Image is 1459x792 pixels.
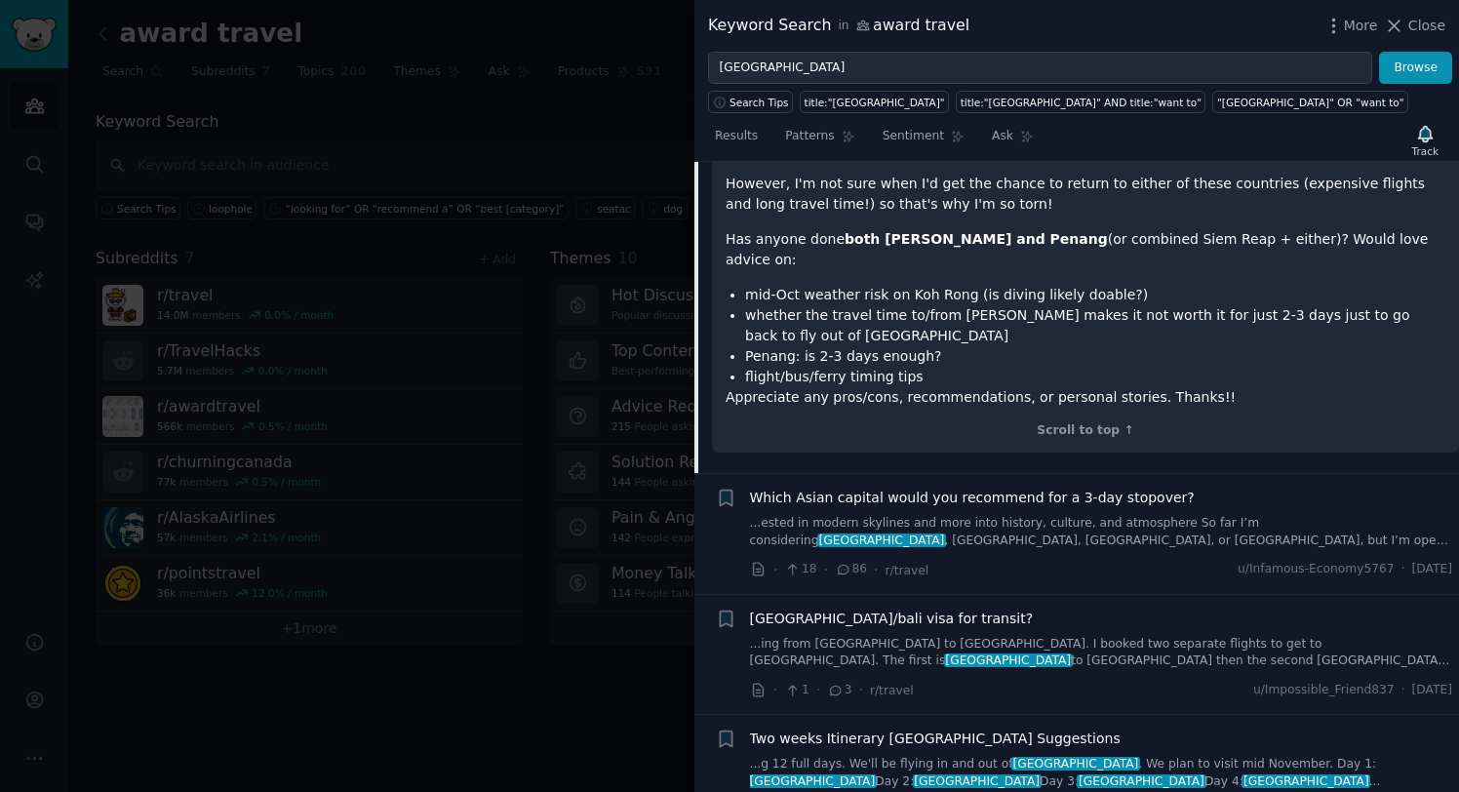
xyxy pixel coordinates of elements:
span: · [773,680,777,700]
span: More [1344,16,1378,36]
span: [GEOGRAPHIC_DATA] [1242,774,1370,788]
span: · [816,680,820,700]
a: ...g 12 full days. We'll be flying in and out of[GEOGRAPHIC_DATA]. We plan to visit mid November.... [750,756,1453,790]
a: Ask [985,121,1041,161]
span: · [859,680,863,700]
span: r/travel [886,564,929,577]
span: 1 [784,682,808,699]
span: [GEOGRAPHIC_DATA] [913,774,1042,788]
span: · [773,560,777,580]
span: · [1401,561,1405,578]
span: 86 [835,561,867,578]
span: in [838,18,848,35]
div: title:"[GEOGRAPHIC_DATA]" AND title:"want to" [961,96,1202,109]
strong: both [PERSON_NAME] and Penang [845,231,1108,247]
a: ...ested in modern skylines and more into history, culture, and atmosphere So far I’m considering... [750,515,1453,549]
a: Sentiment [876,121,971,161]
span: [GEOGRAPHIC_DATA] [944,653,1073,667]
span: Patterns [785,128,834,145]
span: r/travel [870,684,914,697]
span: Close [1408,16,1445,36]
span: · [824,560,828,580]
span: u/Infamous-Economy5767 [1238,561,1395,578]
div: Scroll to top ↑ [726,422,1445,440]
button: Browse [1379,52,1452,85]
a: Patterns [778,121,861,161]
span: [DATE] [1412,682,1452,699]
button: Close [1384,16,1445,36]
p: Appreciate any pros/cons, recommendations, or personal stories. Thanks!! [726,387,1445,408]
li: mid-Oct weather risk on Koh Rong (is diving likely doable?) [745,285,1445,305]
span: · [1401,682,1405,699]
span: · [874,560,878,580]
a: Results [708,121,765,161]
p: Has anyone done (or combined Siem Reap + either)? Would love advice on: [726,229,1445,270]
a: ...ing from [GEOGRAPHIC_DATA] to [GEOGRAPHIC_DATA]. I booked two separate flights to get to [GEOG... [750,636,1453,670]
li: Penang: is 2-3 days enough? [745,346,1445,367]
span: Search Tips [729,96,789,109]
a: title:"[GEOGRAPHIC_DATA]" [800,91,949,113]
span: [GEOGRAPHIC_DATA] [1011,757,1140,771]
span: u/Impossible_Friend837 [1253,682,1395,699]
span: Ask [992,128,1013,145]
span: 3 [827,682,851,699]
li: whether the travel time to/from [PERSON_NAME] makes it not worth it for just 2-3 days just to go ... [745,305,1445,346]
div: "[GEOGRAPHIC_DATA]" OR "want to" [1217,96,1404,109]
span: Sentiment [883,128,944,145]
span: [DATE] [1412,561,1452,578]
a: title:"[GEOGRAPHIC_DATA]" AND title:"want to" [956,91,1205,113]
span: 18 [784,561,816,578]
div: Track [1412,144,1439,158]
a: Two weeks Itinerary [GEOGRAPHIC_DATA] Suggestions [750,729,1121,749]
a: "[GEOGRAPHIC_DATA]" OR "want to" [1212,91,1408,113]
li: flight/bus/ferry timing tips [745,367,1445,387]
button: Track [1405,120,1445,161]
span: [GEOGRAPHIC_DATA] [1077,774,1205,788]
a: [GEOGRAPHIC_DATA]/bali visa for transit? [750,609,1034,629]
button: Search Tips [708,91,793,113]
input: Try a keyword related to your business [708,52,1372,85]
div: Keyword Search award travel [708,14,969,38]
button: More [1323,16,1378,36]
p: However, I'm not sure when I'd get the chance to return to either of these countries (expensive f... [726,174,1445,215]
a: Which Asian capital would you recommend for a 3-day stopover? [750,488,1195,508]
span: [GEOGRAPHIC_DATA] [817,534,946,547]
span: [GEOGRAPHIC_DATA] [748,774,877,788]
span: Results [715,128,758,145]
div: title:"[GEOGRAPHIC_DATA]" [805,96,945,109]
